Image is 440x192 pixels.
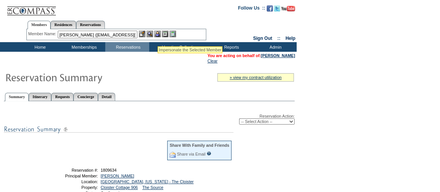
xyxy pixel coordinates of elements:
a: [GEOGRAPHIC_DATA], [US_STATE] - The Cloister [101,179,194,184]
a: Residences [51,21,76,29]
td: Location: [43,179,98,184]
div: Reservation Action: [4,114,295,125]
img: subTtlResSummary.gif [4,125,233,134]
a: Follow us on Twitter [274,8,280,12]
a: [PERSON_NAME] [101,174,134,178]
span: :: [277,36,280,41]
span: You are acting on behalf of: [207,53,295,58]
div: Member Name: [28,31,58,37]
input: What is this? [207,151,211,156]
div: Share With Family and Friends [169,143,229,148]
img: Follow us on Twitter [274,5,280,11]
a: Requests [51,93,73,101]
a: Summary [5,93,29,101]
a: The Source [142,185,163,190]
a: Concierge [73,93,98,101]
a: Help [285,36,295,41]
a: Become our fan on Facebook [267,8,273,12]
td: Principal Member: [43,174,98,178]
a: Sign Out [253,36,272,41]
img: Reservations [162,31,168,37]
td: Reports [209,42,253,52]
img: b_calculator.gif [169,31,176,37]
td: Admin [253,42,297,52]
td: Reservation #: [43,168,98,172]
a: Itinerary [29,93,51,101]
td: Reservations [105,42,149,52]
span: 1809634 [101,168,117,172]
a: [PERSON_NAME] [261,53,295,58]
img: b_edit.gif [139,31,145,37]
a: Subscribe to our YouTube Channel [281,8,295,12]
a: Clear [207,59,217,63]
td: Follow Us :: [238,5,265,14]
a: Share via Email [177,152,205,156]
td: Vacation Collection [149,42,209,52]
td: Property: [43,185,98,190]
img: Subscribe to our YouTube Channel [281,6,295,11]
img: View [147,31,153,37]
img: Impersonate [154,31,161,37]
td: Memberships [61,42,105,52]
img: Reservaton Summary [5,69,158,85]
a: Cloister Cottage 906 [101,185,138,190]
div: Impersonate the Selected Member [159,48,221,52]
a: Members [28,21,51,29]
a: Detail [98,93,116,101]
a: Reservations [76,21,105,29]
a: » view my contract utilization [230,75,282,80]
img: Become our fan on Facebook [267,5,273,11]
td: Home [17,42,61,52]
